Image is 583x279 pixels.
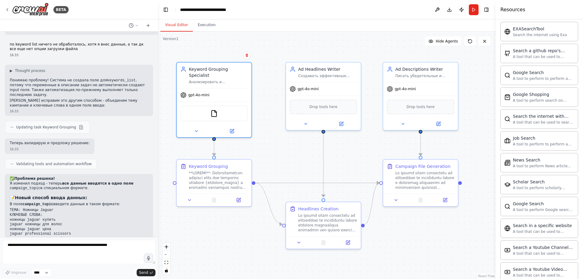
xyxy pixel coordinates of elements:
[365,180,379,227] g: Edge from 4e3210a9-2f71-41cd-9fb4-6ba0e45dab72 to 9918de85-23cf-47e3-9c5b-70caaf7d117b
[176,62,252,138] div: Keyword Grouping SpecialistАнализировать и группировать ключевые слова для рекламной кампании {ca...
[513,54,574,59] div: A tool that can be used to semantic search a query from a github repo's content. This is not the ...
[504,94,510,100] img: SerpApiGoogleShoppingTool
[10,109,148,114] div: 16:33
[500,6,525,13] h4: Resources
[513,185,574,190] div: A tool to perform scholarly literature search with a search_query.
[504,247,510,253] img: YoutubeChannelSearchTool
[478,274,495,278] a: React Flow attribution
[513,113,574,119] div: Search the internet with Serper
[211,135,217,156] g: Edge from 47fd8482-9d83-4508-bf44-f0e538c75aa8 to c5acd6c8-f11a-4367-a2e4-7b0984091ce7
[22,202,53,206] code: campaign_topic
[504,182,510,188] img: SerplyScholarSearchTool
[180,7,243,13] nav: breadcrumb
[513,91,574,97] div: Google Shopping
[10,202,148,207] p: В поле введите данные в таком формате:
[215,128,249,135] button: Open in side panel
[201,196,227,204] button: No output available
[504,225,510,231] img: WebsiteSearchTool
[513,223,574,229] div: Search in a specific website
[395,163,451,169] div: Campaign File Generation
[162,5,170,14] button: Hide left sidebar
[513,98,574,103] div: A tool to perform search on Google shopping with a search_query.
[10,208,77,264] code: ТЕМА: Ножницы Jaguar КЛЮЧЕВЫЕ СЛОВА: ножницы jaguar купить jaguar ножницы для волос ножницы jagua...
[255,180,379,186] g: Edge from c5acd6c8-f11a-4367-a2e4-7b0984091ce7 to 9918de85-23cf-47e3-9c5b-70caaf7d117b
[228,196,249,204] button: Open in side panel
[189,66,248,78] div: Keyword Grouping Specialist
[513,273,574,278] div: A tool that can be used to semantic search a query from a Youtube Video content.
[395,66,454,72] div: Ad Descriptions Writer
[10,195,148,201] h3: 📝
[513,207,574,212] div: A tool to perform Google search with a search_query.
[513,266,574,272] div: Search a Youtube Video content
[188,93,210,97] span: gpt-4o-mini
[12,3,49,16] img: Logo
[14,176,55,181] strong: Проблема решена!
[504,72,510,78] img: SerpApiGoogleSearchTool
[320,134,326,197] g: Edge from 262dff4c-1b10-4242-ac02-35f347ee8cc7 to 4e3210a9-2f71-41cd-9fb4-6ba0e45dab72
[285,202,361,249] div: Headlines CreationLo ipsumd sitam consectetu ad elitseddoei te incididuntu labore etdolore magnaa...
[10,176,148,181] h2: ✅
[107,78,136,83] code: keywords_list
[395,171,454,190] div: Lo ipsumd sitam consectetu ad elitseddoei te incididuntu labore e doloremag aliquaenim ad minimve...
[10,68,12,73] span: ▶
[162,251,170,259] button: zoom out
[243,51,251,59] button: Delete node
[513,229,574,234] div: A tool that can be used to semantic search a query from a specific URL content.
[10,42,148,52] p: по keyword list ничего не обработалось, хотя я внес данные, а так дк все еще нет опции загрузки ф...
[504,50,510,56] img: GithubSearchTool
[504,29,510,35] img: EXASearchTool
[383,159,459,207] div: Campaign File GenerationLo ipsumd sitam consectetu ad elitseddoei te incididuntu labore e dolorem...
[425,36,462,46] button: Hide Agents
[126,22,141,29] button: Switch to previous chat
[10,53,148,57] div: 16:33
[504,160,510,166] img: SerplyNewsSearchTool
[513,26,567,32] div: EXASearchTool
[10,78,148,97] p: Понимаю проблему! Система не создала поле для , потому что переменные в описании задач не автомат...
[163,36,179,41] div: Version 1
[513,201,574,207] div: Google Search
[162,259,170,267] button: fit view
[2,269,29,277] button: Improve
[210,110,218,117] img: FileReadTool
[504,116,510,122] img: SerperDevTool
[162,243,170,274] div: React Flow controls
[482,5,491,14] button: Hide right sidebar
[383,62,459,131] div: Ad Descriptions WriterПисать убедительные и информативные описания для объявлений в Яндекс Директ...
[15,68,45,73] span: Thought process
[10,181,148,191] p: Я изменил подход - теперь в специальном формате.
[513,157,574,163] div: News Search
[395,87,416,91] span: gpt-4o-mini
[513,70,574,76] div: Google Search
[62,181,133,185] strong: все данные вводятся в одно поле
[513,244,574,250] div: Search a Youtube Channels content
[189,80,248,84] div: Анализировать и группировать ключевые слова для рекламной кампании {campaign_topic} в Яндекс Дире...
[189,163,228,169] div: Keyword Grouping
[513,120,574,125] div: A tool that can be used to search the internet with a search_query. Supports different search typ...
[298,87,319,91] span: gpt-4o-mini
[10,98,148,108] p: [PERSON_NAME] исправим это другим способом - объединим тему кампании и ключевые слова в одном пол...
[408,196,434,204] button: No output available
[176,159,252,207] div: Keyword Grouping**LOREMI**: Dolorsitametcon adipisci elits doe temporinc utlabore {etdolore_magna...
[298,66,357,72] div: Ad Headlines Writer
[418,134,424,156] g: Edge from 6a72bd3c-8db2-45fb-8354-741fb429fad9 to 9918de85-23cf-47e3-9c5b-70caaf7d117b
[435,196,455,204] button: Open in side panel
[53,6,69,13] div: BETA
[10,141,90,146] p: Теперь валидирую и предложу решение:
[395,73,454,78] div: Писать убедительные и информативные описания для объявлений в Яндекс Директ по теме {campaign_top...
[298,73,357,78] div: Создавать эффективные заголовки для объявлений в Яндекс Директ по теме {campaign_topic}, которые ...
[143,22,153,29] button: Start a new chat
[11,270,26,275] span: Improve
[504,269,510,275] img: YoutubeVideoSearchTool
[10,186,40,190] code: campaign_topic
[10,68,45,73] button: ▶Thought process
[16,162,92,166] span: Validating tools and automation workflow
[16,125,76,130] span: Updating task Keyword Grouping
[421,120,455,128] button: Open in side panel
[324,120,358,128] button: Open in side panel
[144,253,153,263] button: Click to speak your automation idea
[189,171,248,190] div: **LOREMI**: Dolorsitametcon adipisci elits doe temporinc utlabore {etdolore_magna} a enimadmi ven...
[504,138,510,144] img: SerplyJobSearchTool
[513,48,574,54] div: Search a github repo's content
[193,19,220,32] button: Execution
[10,147,90,151] div: 16:33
